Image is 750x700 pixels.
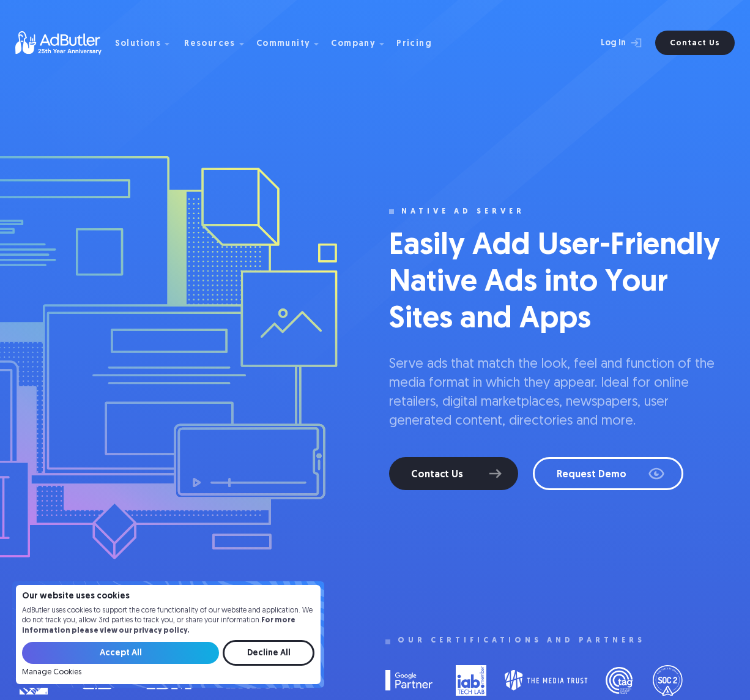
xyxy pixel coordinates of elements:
a: Pricing [396,37,442,48]
a: Contact Us [389,457,518,490]
h4: Our website uses cookies [22,592,314,601]
a: Request Demo [533,457,683,490]
div: Resources [184,40,236,48]
a: Manage Cookies [22,668,81,677]
a: Log In [568,31,648,55]
p: AdButler uses cookies to support the core functionality of our website and application. We do not... [22,606,314,636]
div: Community [256,40,311,48]
p: Serve ads that match the look, feel and function of the media format in which they appear. Ideal ... [389,356,730,431]
input: Decline All [223,640,314,666]
div: Solutions [115,40,162,48]
h1: Easily Add User-Friendly Native Ads into Your Sites and Apps [389,228,730,338]
a: Contact Us [655,31,735,55]
input: Accept All [22,642,219,664]
div: Our certifications and partners [398,636,645,645]
div: Pricing [396,40,432,48]
div: native ad server [401,207,525,216]
div: Company [331,40,376,48]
